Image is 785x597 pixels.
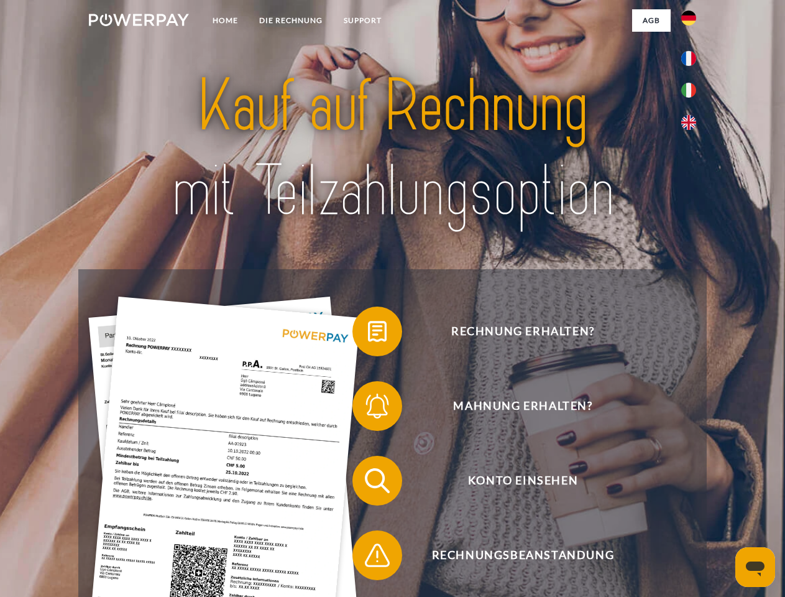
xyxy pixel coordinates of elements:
[352,530,676,580] button: Rechnungsbeanstandung
[119,60,666,238] img: title-powerpay_de.svg
[362,540,393,571] img: qb_warning.svg
[362,316,393,347] img: qb_bill.svg
[352,381,676,431] button: Mahnung erhalten?
[370,530,675,580] span: Rechnungsbeanstandung
[362,465,393,496] img: qb_search.svg
[352,307,676,356] button: Rechnung erhalten?
[352,456,676,506] button: Konto einsehen
[681,115,696,130] img: en
[202,9,249,32] a: Home
[249,9,333,32] a: DIE RECHNUNG
[370,381,675,431] span: Mahnung erhalten?
[681,83,696,98] img: it
[370,307,675,356] span: Rechnung erhalten?
[362,391,393,422] img: qb_bell.svg
[333,9,392,32] a: SUPPORT
[632,9,671,32] a: agb
[735,547,775,587] iframe: Schaltfläche zum Öffnen des Messaging-Fensters
[681,51,696,66] img: fr
[681,11,696,25] img: de
[370,456,675,506] span: Konto einsehen
[89,14,189,26] img: logo-powerpay-white.svg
